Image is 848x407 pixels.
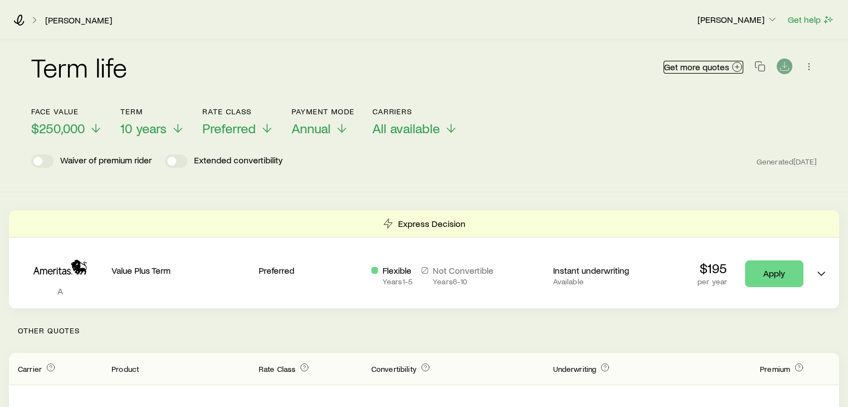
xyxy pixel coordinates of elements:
p: Other Quotes [9,308,839,353]
p: Years 1 - 5 [382,277,413,286]
span: Rate Class [259,364,296,374]
h2: Term life [31,54,127,80]
a: Download CSV [777,63,792,74]
p: Face value [31,107,103,116]
p: Carriers [372,107,458,116]
p: per year [697,277,727,286]
p: Value Plus Term [112,265,250,276]
button: [PERSON_NAME] [697,13,778,27]
p: Preferred [259,265,362,276]
a: Apply [745,260,803,287]
span: Generated [757,157,817,167]
span: Premium [760,364,790,374]
button: CarriersAll available [372,107,458,137]
span: $250,000 [31,120,85,136]
span: 10 years [120,120,167,136]
button: Get help [787,13,835,26]
button: Term10 years [120,107,185,137]
p: Waiver of premium rider [60,154,152,168]
p: Payment Mode [292,107,355,116]
span: Carrier [18,364,42,374]
span: Product [112,364,139,374]
a: [PERSON_NAME] [45,15,113,26]
span: [DATE] [793,157,817,167]
div: Term quotes [9,210,839,308]
p: Flexible [382,265,413,276]
button: Payment ModeAnnual [292,107,355,137]
p: Available [553,277,656,286]
p: [PERSON_NAME] [697,14,778,25]
p: $195 [697,260,727,276]
span: Get more quotes [664,62,729,71]
a: Get more quotes [663,61,743,74]
button: Face value$250,000 [31,107,103,137]
p: Term [120,107,185,116]
button: Rate ClassPreferred [202,107,274,137]
span: Convertibility [371,364,416,374]
p: Not Convertible [433,265,493,276]
p: A [18,285,103,297]
p: Instant underwriting [553,265,656,276]
p: Extended convertibility [194,154,283,168]
p: Express Decision [398,218,466,229]
p: Rate Class [202,107,274,116]
span: All available [372,120,440,136]
span: Preferred [202,120,256,136]
span: Underwriting [553,364,596,374]
p: Years 6 - 10 [433,277,493,286]
span: Annual [292,120,331,136]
